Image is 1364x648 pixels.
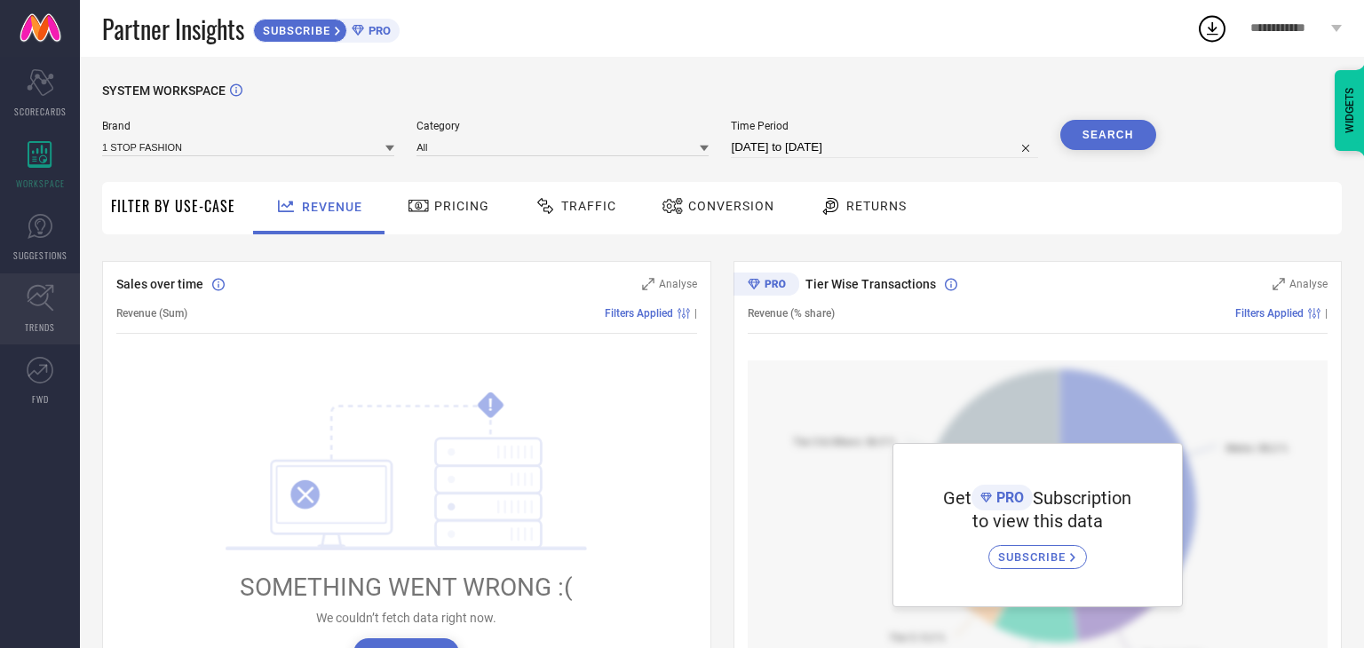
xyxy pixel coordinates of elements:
span: Tier Wise Transactions [805,277,936,291]
span: Partner Insights [102,11,244,47]
svg: Zoom [1273,278,1285,290]
span: Revenue [302,200,362,214]
span: PRO [992,489,1024,506]
span: Category [416,120,709,132]
button: Search [1060,120,1156,150]
span: PRO [364,24,391,37]
div: Premium [734,273,799,299]
span: Analyse [1289,278,1328,290]
a: SUBSCRIBEPRO [253,14,400,43]
span: FWD [32,392,49,406]
span: Returns [846,199,907,213]
span: Filter By Use-Case [111,195,235,217]
span: SOMETHING WENT WRONG :( [240,573,573,602]
span: Revenue (% share) [748,307,835,320]
span: SUGGESTIONS [13,249,67,262]
span: We couldn’t fetch data right now. [316,611,496,625]
span: Brand [102,120,394,132]
span: Analyse [659,278,697,290]
span: Revenue (Sum) [116,307,187,320]
span: to view this data [972,510,1103,532]
div: Open download list [1196,12,1228,44]
span: Pricing [434,199,489,213]
span: Sales over time [116,277,203,291]
span: WORKSPACE [16,177,65,190]
span: Filters Applied [1235,307,1304,320]
tspan: ! [488,395,493,415]
span: Conversion [688,199,774,213]
span: Traffic [561,199,616,213]
span: Time Period [731,120,1037,132]
span: SUBSCRIBE [998,550,1070,564]
span: Filters Applied [605,307,673,320]
svg: Zoom [642,278,654,290]
span: SYSTEM WORKSPACE [102,83,226,98]
span: | [1325,307,1328,320]
span: Subscription [1033,487,1131,509]
span: | [694,307,697,320]
span: Get [943,487,971,509]
span: SCORECARDS [14,105,67,118]
span: TRENDS [25,320,55,334]
span: SUBSCRIBE [254,24,335,37]
a: SUBSCRIBE [988,532,1087,569]
input: Select time period [731,137,1037,158]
